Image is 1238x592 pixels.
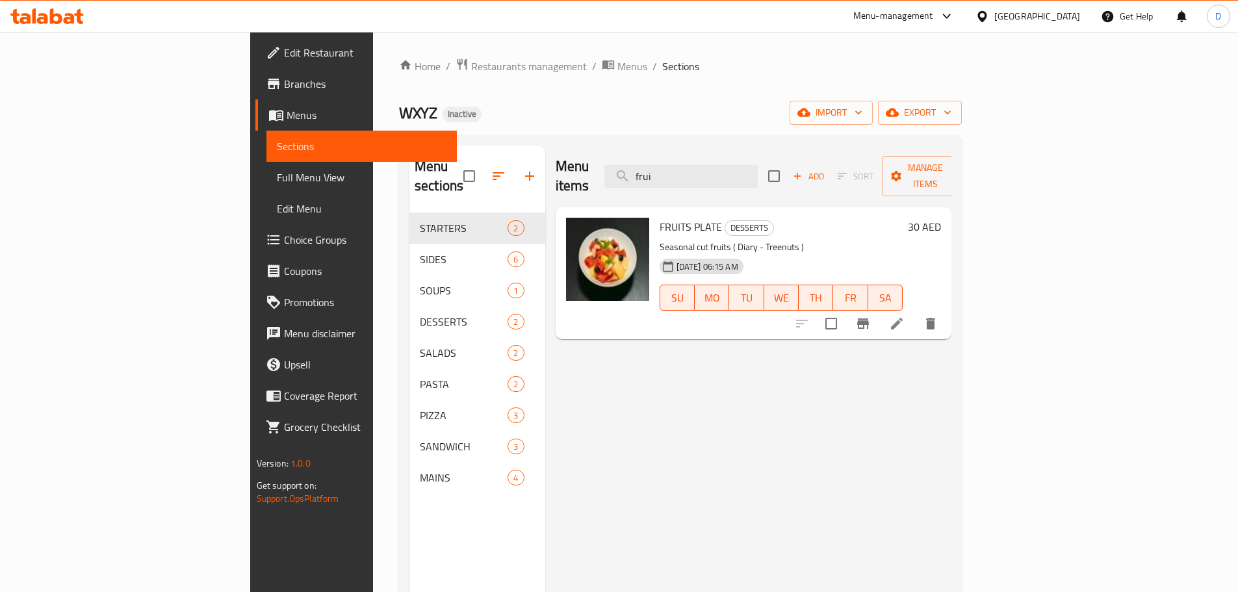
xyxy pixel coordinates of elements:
[566,218,649,301] img: FRUITS PLATE
[508,253,523,266] span: 6
[1215,9,1221,23] span: D
[838,289,862,307] span: FR
[508,283,524,298] div: items
[994,9,1080,23] div: [GEOGRAPHIC_DATA]
[662,58,699,74] span: Sections
[652,58,657,74] li: /
[277,170,446,185] span: Full Menu View
[284,326,446,341] span: Menu disclaimer
[284,232,446,248] span: Choice Groups
[420,251,508,267] span: SIDES
[508,316,523,328] span: 2
[443,107,482,122] div: Inactive
[420,439,508,454] span: SANDWICH
[729,285,764,311] button: TU
[508,251,524,267] div: items
[255,37,457,68] a: Edit Restaurant
[878,101,962,125] button: export
[508,407,524,423] div: items
[671,261,743,273] span: [DATE] 06:15 AM
[257,455,289,472] span: Version:
[399,58,962,75] nav: breadcrumb
[764,285,799,311] button: WE
[287,107,446,123] span: Menus
[409,400,545,431] div: PIZZA3
[915,308,946,339] button: delete
[420,283,508,298] span: SOUPS
[508,222,523,235] span: 2
[617,58,647,74] span: Menus
[791,169,826,184] span: Add
[420,314,508,329] span: DESSERTS
[420,470,508,485] div: MAINS
[725,220,773,235] span: DESSERTS
[853,8,933,24] div: Menu-management
[818,310,845,337] span: Select to update
[409,275,545,306] div: SOUPS1
[508,470,524,485] div: items
[800,105,862,121] span: import
[255,68,457,99] a: Branches
[788,166,829,187] button: Add
[508,472,523,484] span: 4
[255,380,457,411] a: Coverage Report
[409,212,545,244] div: STARTERS2
[409,368,545,400] div: PASTA2
[660,239,903,255] p: Seasonal cut fruits ( Diary - Treenuts )
[790,101,873,125] button: import
[255,99,457,131] a: Menus
[833,285,868,311] button: FR
[420,220,508,236] span: STARTERS
[908,218,941,236] h6: 30 AED
[602,58,647,75] a: Menus
[284,263,446,279] span: Coupons
[257,477,316,494] span: Get support on:
[882,156,969,196] button: Manage items
[290,455,311,472] span: 1.0.0
[660,285,695,311] button: SU
[420,407,508,423] span: PIZZA
[725,220,774,236] div: DESSERTS
[700,289,724,307] span: MO
[284,419,446,435] span: Grocery Checklist
[409,431,545,462] div: SANDWICH3
[660,217,722,237] span: FRUITS PLATE
[471,58,587,74] span: Restaurants management
[508,376,524,392] div: items
[734,289,758,307] span: TU
[456,58,587,75] a: Restaurants management
[788,166,829,187] span: Add item
[769,289,793,307] span: WE
[255,224,457,255] a: Choice Groups
[409,244,545,275] div: SIDES6
[799,285,833,311] button: TH
[266,193,457,224] a: Edit Menu
[508,285,523,297] span: 1
[847,308,879,339] button: Branch-specific-item
[592,58,597,74] li: /
[255,287,457,318] a: Promotions
[266,162,457,193] a: Full Menu View
[888,105,951,121] span: export
[889,316,905,331] a: Edit menu item
[556,157,589,196] h2: Menu items
[266,131,457,162] a: Sections
[483,161,514,192] span: Sort sections
[508,441,523,453] span: 3
[409,462,545,493] div: MAINS4
[868,285,903,311] button: SA
[873,289,897,307] span: SA
[420,376,508,392] span: PASTA
[255,255,457,287] a: Coupons
[277,201,446,216] span: Edit Menu
[409,207,545,498] nav: Menu sections
[665,289,690,307] span: SU
[409,337,545,368] div: SALADS2
[277,138,446,154] span: Sections
[804,289,828,307] span: TH
[508,378,523,391] span: 2
[829,166,882,187] span: Select section first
